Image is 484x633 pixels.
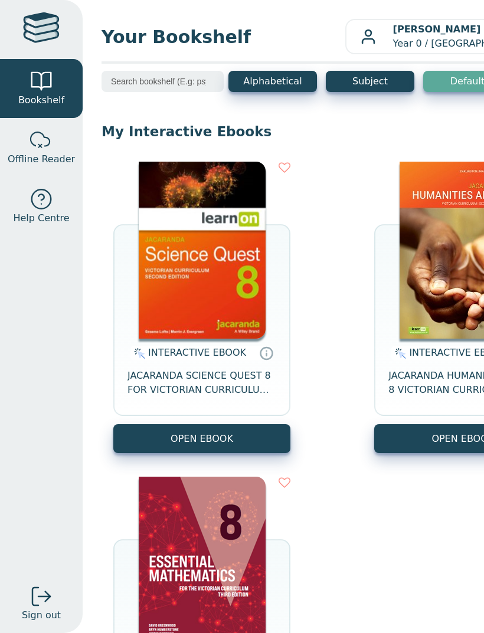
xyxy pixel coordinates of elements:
[8,152,75,166] span: Offline Reader
[22,608,61,622] span: Sign out
[391,346,406,360] img: interactive.svg
[13,211,69,225] span: Help Centre
[259,346,273,360] a: Interactive eBooks are accessed online via the publisher’s portal. They contain interactive resou...
[127,369,276,397] span: JACARANDA SCIENCE QUEST 8 FOR VICTORIAN CURRICULUM LEARNON 2E EBOOK
[113,424,290,453] button: OPEN EBOOK
[148,347,246,358] span: INTERACTIVE EBOOK
[326,71,414,92] button: Subject
[102,71,224,92] input: Search bookshelf (E.g: psychology)
[139,162,266,339] img: fffb2005-5288-ea11-a992-0272d098c78b.png
[18,93,64,107] span: Bookshelf
[130,346,145,360] img: interactive.svg
[102,24,345,50] span: Your Bookshelf
[228,71,317,92] button: Alphabetical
